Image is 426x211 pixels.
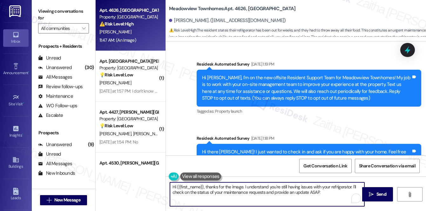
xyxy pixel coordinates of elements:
[38,112,63,119] div: Escalate
[38,74,72,81] div: All Messages
[47,198,51,203] i: 
[202,74,411,102] div: Hi [PERSON_NAME], I'm on the new offsite Resident Support Team for Meadowview Townhomes! My job i...
[99,123,133,129] strong: 💡 Risk Level: Low
[99,7,158,14] div: Apt. 4626, [GEOGRAPHIC_DATA]
[38,170,75,177] div: New Inbounds
[99,21,134,27] strong: ⚠️ Risk Level: High
[369,192,374,197] i: 
[38,141,72,148] div: Unanswered
[23,101,24,105] span: •
[197,135,421,144] div: Residesk Automated Survey
[303,163,347,169] span: Get Conversation Link
[38,55,61,61] div: Unread
[376,191,386,198] span: Send
[38,64,72,71] div: Unanswered
[9,5,22,17] img: ResiDesk Logo
[32,43,95,50] div: Prospects + Residents
[99,139,138,145] div: [DATE] at 1:54 PM: No
[38,83,83,90] div: Review follow-ups
[3,92,29,109] a: Site Visit •
[99,160,158,166] div: Apt. 4530, [PERSON_NAME][GEOGRAPHIC_DATA]
[3,154,29,172] a: Buildings
[197,107,421,116] div: Tagged as:
[41,23,79,33] input: All communities
[197,61,421,70] div: Residesk Automated Survey
[355,159,420,173] button: Share Conversation via email
[170,182,364,206] textarea: To enrich screen reader interactions, please activate Accessibility in Grammarly extension settings
[99,14,158,20] div: Property: [GEOGRAPHIC_DATA]
[99,58,158,65] div: Apt. [GEOGRAPHIC_DATA][PERSON_NAME]
[38,6,89,23] label: Viewing conversations for
[86,140,95,150] div: (9)
[38,160,72,167] div: All Messages
[99,37,136,43] div: 11:47 AM: (An Image)
[133,131,165,137] span: [PERSON_NAME]
[215,109,242,114] span: Property launch
[32,188,95,194] div: Residents
[54,197,80,203] span: New Message
[99,72,133,78] strong: 💡 Risk Level: Low
[202,149,411,162] div: Hi there [PERSON_NAME]! I just wanted to check in and ask if you are happy with your home. Feel f...
[22,132,23,137] span: •
[99,80,131,86] span: [PERSON_NAME]
[32,130,95,136] div: Prospects
[99,131,133,137] span: [PERSON_NAME]
[169,28,196,33] strong: ⚠️ Risk Level: High
[82,26,85,31] i: 
[99,29,131,35] span: [PERSON_NAME]
[250,135,274,142] div: [DATE] 1:18 PM
[407,192,412,197] i: 
[169,17,286,24] div: [PERSON_NAME]. ([EMAIL_ADDRESS][DOMAIN_NAME])
[38,102,77,109] div: WO Follow-ups
[169,5,295,12] b: Meadowview Townhomes: Apt. 4626, [GEOGRAPHIC_DATA]
[38,151,61,158] div: Unread
[99,109,158,116] div: Apt. 4427, [PERSON_NAME][GEOGRAPHIC_DATA]
[99,65,158,71] div: Property: [GEOGRAPHIC_DATA]
[99,88,163,94] div: [DATE] at 1:57 PM: I don't know how
[169,27,426,47] span: : The resident states their refrigerator has been out for weeks, and they had to throw away all t...
[3,186,29,203] a: Leads
[250,61,274,67] div: [DATE] 1:19 PM
[359,163,416,169] span: Share Conversation via email
[28,70,29,74] span: •
[38,93,73,100] div: Maintenance
[83,63,95,73] div: (30)
[299,159,351,173] button: Get Conversation Link
[3,123,29,140] a: Insights •
[40,195,87,205] button: New Message
[3,29,29,46] a: Inbox
[362,187,393,201] button: Send
[99,116,158,122] div: Property: [GEOGRAPHIC_DATA]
